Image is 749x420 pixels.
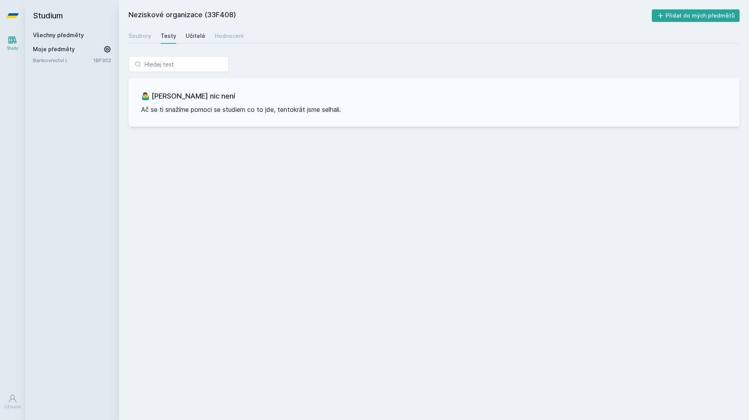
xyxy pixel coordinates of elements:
a: Hodnocení [215,28,244,44]
a: Uživatel [2,390,24,414]
div: Uživatel [4,404,21,410]
span: Moje předměty [33,45,75,53]
div: Soubory [128,32,151,40]
input: Hledej test [128,56,229,72]
h3: 🤷‍♂️ [PERSON_NAME] nic není [141,91,727,102]
div: Testy [161,32,176,40]
h2: Neziskové organizace (33F408) [128,9,652,22]
div: Učitelé [186,32,205,40]
a: Všechny předměty [33,32,84,38]
a: Učitelé [186,28,205,44]
a: Testy [161,28,176,44]
a: Bankovnictví I. [33,56,93,64]
p: Ač se ti snažíme pomoci se studiem co to jde, tentokrát jsme selhali. [141,105,727,114]
a: Study [2,31,24,55]
a: Soubory [128,28,151,44]
div: Hodnocení [215,32,244,40]
div: Study [7,45,18,51]
a: 1BP302 [93,57,111,63]
button: Přidat do mých předmětů [652,9,740,22]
